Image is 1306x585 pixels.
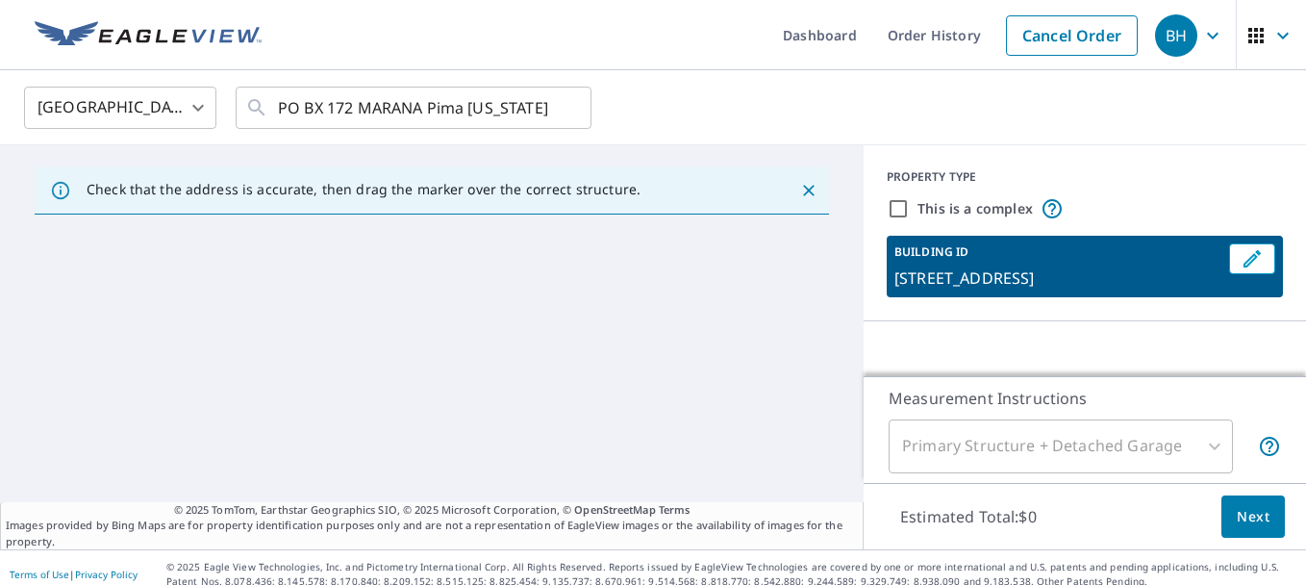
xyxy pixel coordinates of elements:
p: [STREET_ADDRESS] [894,267,1221,290]
label: This is a complex [917,199,1033,218]
a: Cancel Order [1006,15,1138,56]
div: [GEOGRAPHIC_DATA] [24,81,216,135]
div: BH [1155,14,1197,57]
span: Next [1237,505,1269,529]
a: OpenStreetMap [574,502,655,517]
p: | [10,569,138,580]
p: Measurement Instructions [889,387,1281,410]
button: Close [796,178,821,203]
button: Next [1221,496,1285,539]
a: Privacy Policy [75,568,138,581]
span: © 2025 TomTom, Earthstar Geographics SIO, © 2025 Microsoft Corporation, © [174,502,691,519]
p: Check that the address is accurate, then drag the marker over the correct structure. [87,181,640,198]
img: EV Logo [35,21,262,50]
div: Primary Structure + Detached Garage [889,420,1233,473]
a: Terms of Use [10,568,69,581]
p: BUILDING ID [894,243,968,260]
div: PROPERTY TYPE [887,168,1283,186]
span: Your report will include the primary structure and a detached garage if one exists. [1258,435,1281,458]
button: Edit building 1 [1229,243,1275,274]
input: Search by address or latitude-longitude [278,81,552,135]
p: Estimated Total: $0 [885,496,1052,538]
a: Terms [659,502,691,517]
